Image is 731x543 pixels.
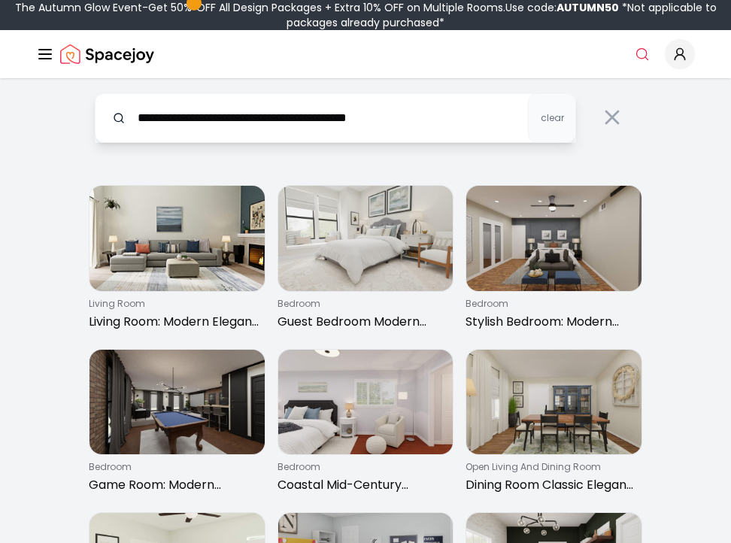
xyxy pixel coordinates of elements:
[466,298,636,310] p: bedroom
[89,349,265,501] a: Game Room: Modern Elegant with Billiard TablebedroomGame Room: Modern Elegant with Billiard Table
[89,461,259,473] p: bedroom
[89,298,259,310] p: living room
[278,298,448,310] p: bedroom
[60,39,154,69] a: Spacejoy
[466,461,636,473] p: open living and dining room
[89,476,259,494] p: Game Room: Modern Elegant with Billiard Table
[466,349,642,501] a: Dining Room Classic Elegant with Blue Cabinetopen living and dining roomDining Room Classic Elega...
[278,349,454,501] a: Coastal Mid-Century Bedroom with Cozy Reading NookbedroomCoastal Mid-Century Bedroom with Cozy Re...
[278,476,448,494] p: Coastal Mid-Century Bedroom with Cozy Reading Nook
[466,186,642,291] img: Stylish Bedroom: Modern Elegance with Accent Wall
[541,112,564,124] span: clear
[278,185,454,337] a: Guest Bedroom Modern Elegant with Cozy Reading NookbedroomGuest Bedroom Modern Elegant with Cozy ...
[89,186,265,291] img: Living Room: Modern Elegant with Cozy Vibes
[89,185,265,337] a: Living Room: Modern Elegant with Cozy Vibesliving roomLiving Room: Modern Elegant with Cozy Vibes
[36,30,695,78] nav: Global
[278,461,448,473] p: bedroom
[528,93,576,143] button: clear
[89,313,259,331] p: Living Room: Modern Elegant with Cozy Vibes
[89,350,265,455] img: Game Room: Modern Elegant with Billiard Table
[466,350,642,455] img: Dining Room Classic Elegant with Blue Cabinet
[466,476,636,494] p: Dining Room Classic Elegant with Blue Cabinet
[466,313,636,331] p: Stylish Bedroom: Modern Elegance with Accent Wall
[466,185,642,337] a: Stylish Bedroom: Modern Elegance with Accent WallbedroomStylish Bedroom: Modern Elegance with Acc...
[60,39,154,69] img: Spacejoy Logo
[278,313,448,331] p: Guest Bedroom Modern Elegant with Cozy Reading Nook
[278,186,453,291] img: Guest Bedroom Modern Elegant with Cozy Reading Nook
[278,350,453,455] img: Coastal Mid-Century Bedroom with Cozy Reading Nook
